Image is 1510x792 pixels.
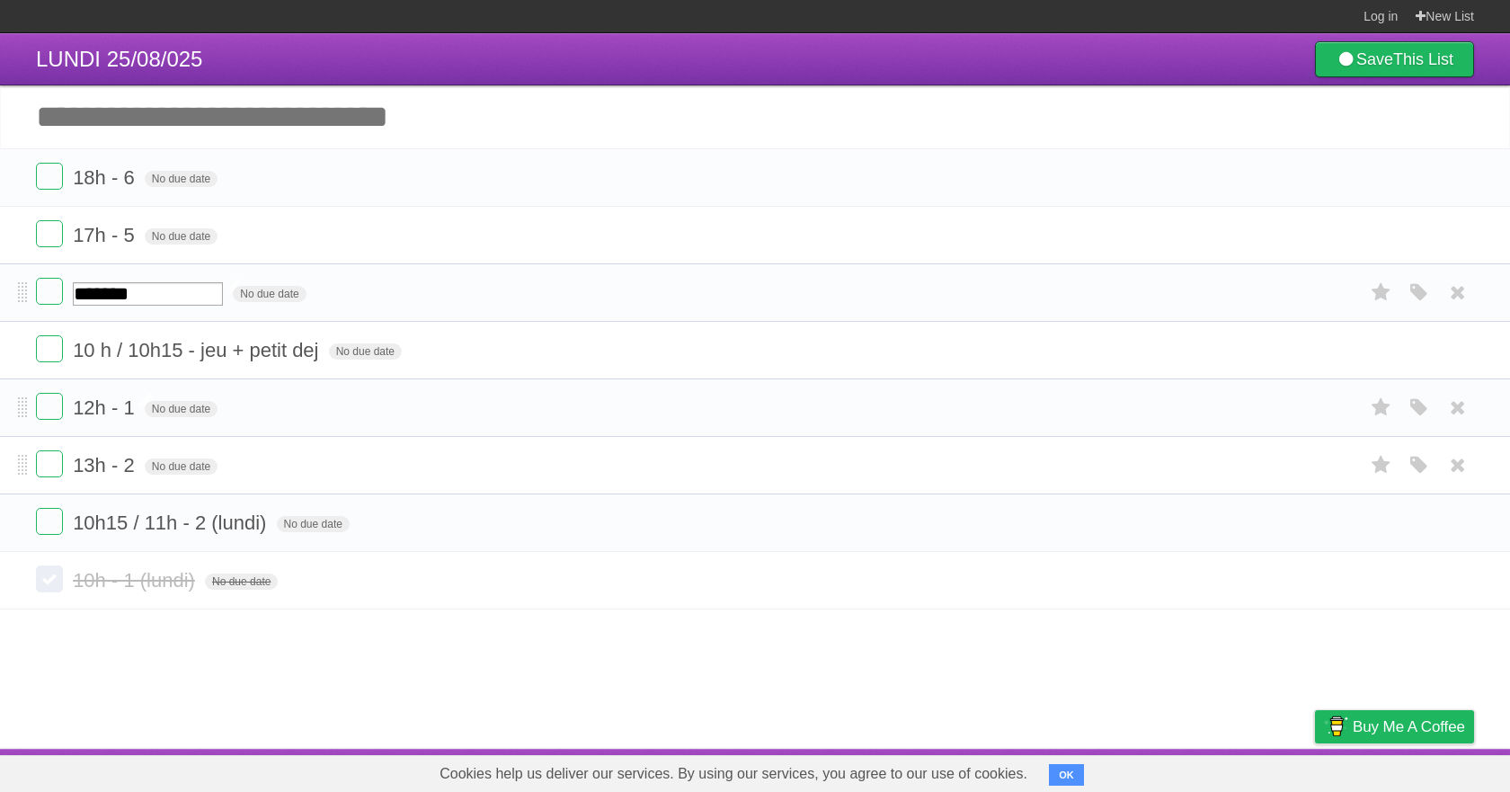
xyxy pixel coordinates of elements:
[73,396,139,419] span: 12h - 1
[1230,753,1270,788] a: Terms
[1324,711,1348,742] img: Buy me a coffee
[73,166,139,189] span: 18h - 6
[1353,711,1465,743] span: Buy me a coffee
[329,343,402,360] span: No due date
[73,339,323,361] span: 10 h / 10h15 - jeu + petit dej
[205,574,278,590] span: No due date
[1135,753,1208,788] a: Developers
[145,401,218,417] span: No due date
[36,565,63,592] label: Done
[1361,753,1474,788] a: Suggest a feature
[36,393,63,420] label: Done
[36,47,202,71] span: LUNDI 25/08/025
[145,228,218,245] span: No due date
[1393,50,1453,68] b: This List
[36,335,63,362] label: Done
[1292,753,1338,788] a: Privacy
[1315,710,1474,743] a: Buy me a coffee
[73,224,139,246] span: 17h - 5
[1315,41,1474,77] a: SaveThis List
[73,512,271,534] span: 10h15 / 11h - 2 (lundi)
[36,278,63,305] label: Done
[277,516,350,532] span: No due date
[145,171,218,187] span: No due date
[1076,753,1114,788] a: About
[36,450,63,477] label: Done
[1364,450,1399,480] label: Star task
[73,569,200,592] span: 10h - 1 (lundi)
[36,163,63,190] label: Done
[73,454,139,476] span: 13h - 2
[422,756,1045,792] span: Cookies help us deliver our services. By using our services, you agree to our use of cookies.
[233,286,306,302] span: No due date
[1049,764,1084,786] button: OK
[1364,278,1399,307] label: Star task
[145,458,218,475] span: No due date
[36,508,63,535] label: Done
[36,220,63,247] label: Done
[1364,393,1399,423] label: Star task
